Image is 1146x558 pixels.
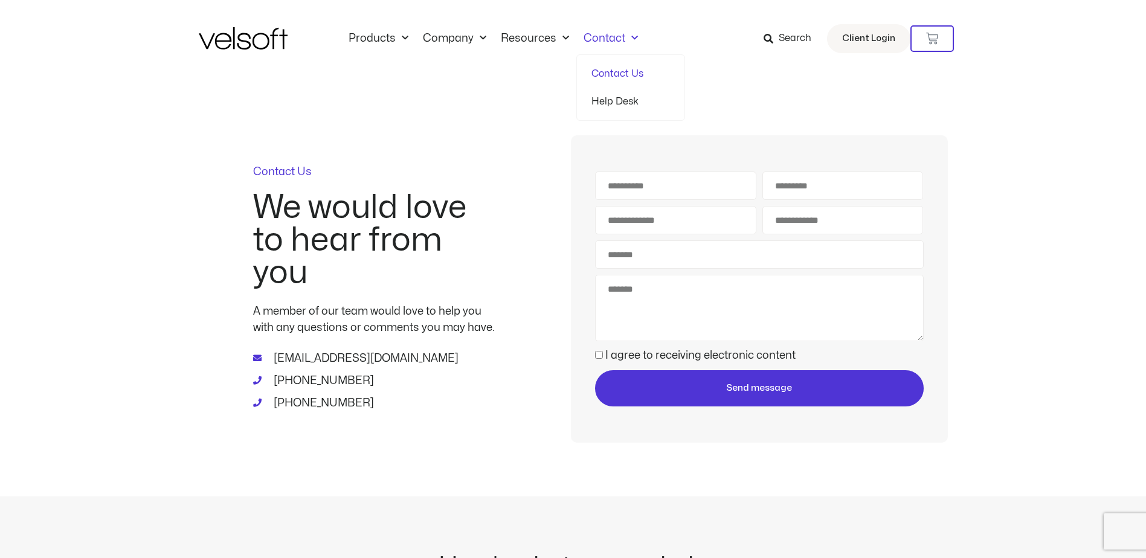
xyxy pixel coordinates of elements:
[341,32,645,45] nav: Menu
[576,54,685,121] ul: ContactMenu Toggle
[253,191,495,289] h2: We would love to hear from you
[271,373,374,389] span: [PHONE_NUMBER]
[271,395,374,411] span: [PHONE_NUMBER]
[576,32,645,45] a: ContactMenu Toggle
[253,167,495,178] p: Contact Us
[341,32,416,45] a: ProductsMenu Toggle
[494,32,576,45] a: ResourcesMenu Toggle
[595,370,923,406] button: Send message
[842,31,895,46] span: Client Login
[271,350,459,367] span: [EMAIL_ADDRESS][DOMAIN_NAME]
[253,303,495,336] p: A member of our team would love to help you with any questions or comments you may have.
[199,27,288,50] img: Velsoft Training Materials
[591,88,670,115] a: Help Desk
[827,24,910,53] a: Client Login
[253,350,495,367] a: [EMAIL_ADDRESS][DOMAIN_NAME]
[605,350,796,361] label: I agree to receiving electronic content
[779,31,811,46] span: Search
[416,32,494,45] a: CompanyMenu Toggle
[591,60,670,88] a: Contact Us
[726,381,792,396] span: Send message
[764,28,820,49] a: Search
